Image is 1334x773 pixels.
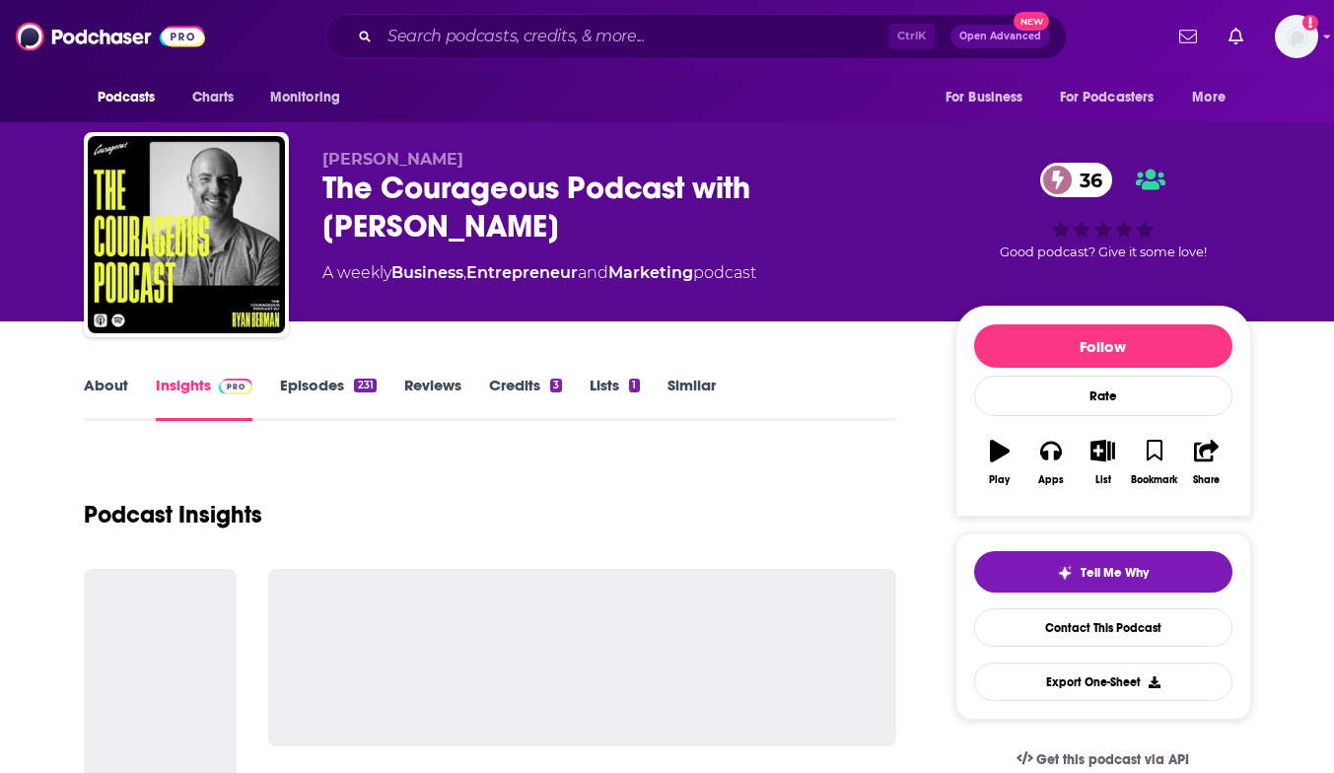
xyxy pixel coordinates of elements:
span: For Business [946,84,1023,111]
a: Business [391,263,463,282]
a: Show notifications dropdown [1221,20,1251,53]
a: Episodes231 [280,376,376,421]
div: 1 [629,379,639,392]
div: Apps [1038,474,1064,486]
img: Podchaser Pro [219,379,253,394]
a: Credits3 [489,376,562,421]
button: Open AdvancedNew [950,25,1050,48]
div: Share [1193,474,1220,486]
div: 3 [550,379,562,392]
div: Bookmark [1131,474,1177,486]
span: Open Advanced [959,32,1041,41]
div: 231 [354,379,376,392]
a: Similar [667,376,716,421]
div: Play [989,474,1010,486]
a: 36 [1040,163,1112,197]
span: Podcasts [98,84,156,111]
span: Monitoring [270,84,340,111]
span: , [463,263,466,282]
button: Apps [1025,427,1077,498]
div: 36Good podcast? Give it some love! [955,150,1251,272]
a: About [84,376,128,421]
span: 36 [1060,163,1112,197]
span: New [1014,12,1049,31]
a: InsightsPodchaser Pro [156,376,253,421]
div: A weekly podcast [322,261,756,285]
div: Search podcasts, credits, & more... [325,14,1067,59]
img: tell me why sparkle [1057,565,1073,581]
a: Reviews [404,376,461,421]
button: Bookmark [1129,427,1180,498]
span: Tell Me Why [1081,565,1149,581]
button: open menu [932,79,1048,116]
a: Entrepreneur [466,263,578,282]
span: More [1192,84,1226,111]
button: List [1077,427,1128,498]
span: Logged in as megcassidy [1275,15,1318,58]
span: [PERSON_NAME] [322,150,463,169]
a: Marketing [608,263,693,282]
a: Contact This Podcast [974,608,1232,647]
button: open menu [1047,79,1183,116]
img: User Profile [1275,15,1318,58]
div: Rate [974,376,1232,416]
button: Play [974,427,1025,498]
span: and [578,263,608,282]
button: Export One-Sheet [974,663,1232,701]
span: Ctrl K [888,24,935,49]
button: Show profile menu [1275,15,1318,58]
a: Lists1 [590,376,639,421]
button: open menu [1178,79,1250,116]
div: List [1095,474,1111,486]
span: Charts [192,84,235,111]
h1: Podcast Insights [84,500,262,529]
button: Share [1180,427,1231,498]
button: open menu [256,79,366,116]
a: Charts [179,79,246,116]
input: Search podcasts, credits, & more... [380,21,888,52]
button: tell me why sparkleTell Me Why [974,551,1232,593]
span: Good podcast? Give it some love! [1000,245,1207,259]
img: Podchaser - Follow, Share and Rate Podcasts [16,18,205,55]
span: Get this podcast via API [1036,751,1189,768]
span: For Podcasters [1060,84,1155,111]
img: The Courageous Podcast with Ryan Berman [88,136,285,333]
svg: Add a profile image [1302,15,1318,31]
button: open menu [84,79,181,116]
button: Follow [974,324,1232,368]
a: Show notifications dropdown [1171,20,1205,53]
